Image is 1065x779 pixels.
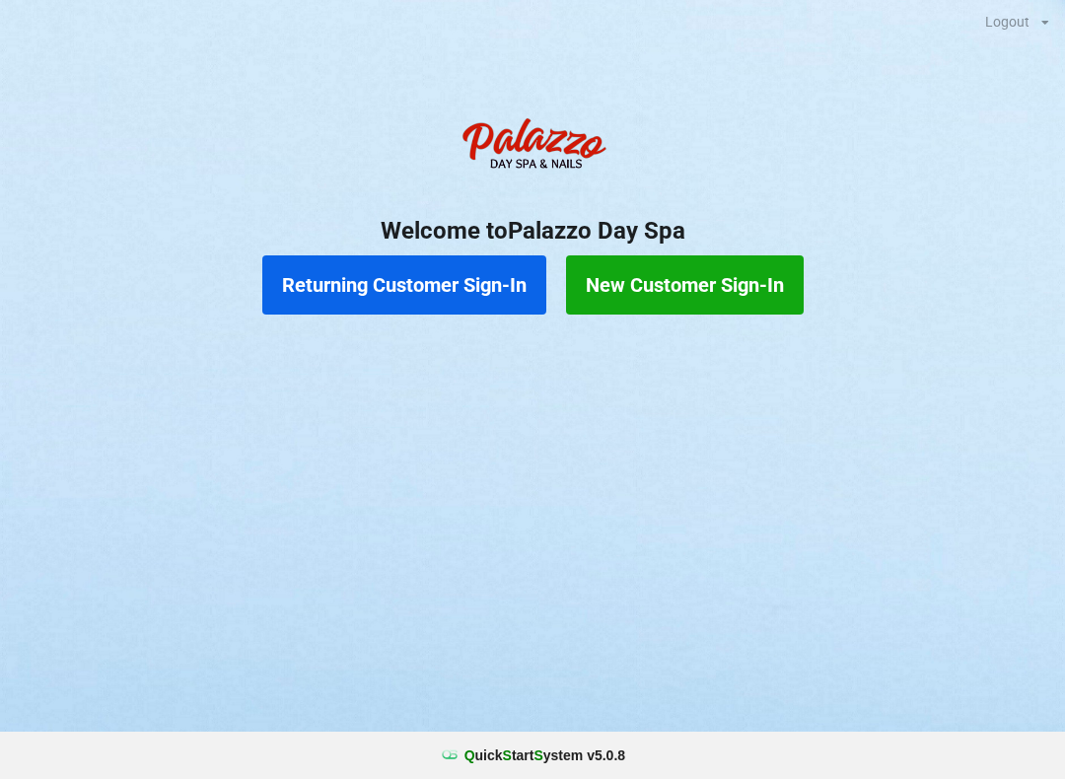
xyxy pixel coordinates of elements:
[503,747,512,763] span: S
[262,255,546,315] button: Returning Customer Sign-In
[985,15,1029,29] div: Logout
[454,107,611,186] img: PalazzoDaySpaNails-Logo.png
[464,747,475,763] span: Q
[566,255,804,315] button: New Customer Sign-In
[464,745,625,765] b: uick tart ystem v 5.0.8
[533,747,542,763] span: S
[440,745,460,765] img: favicon.ico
